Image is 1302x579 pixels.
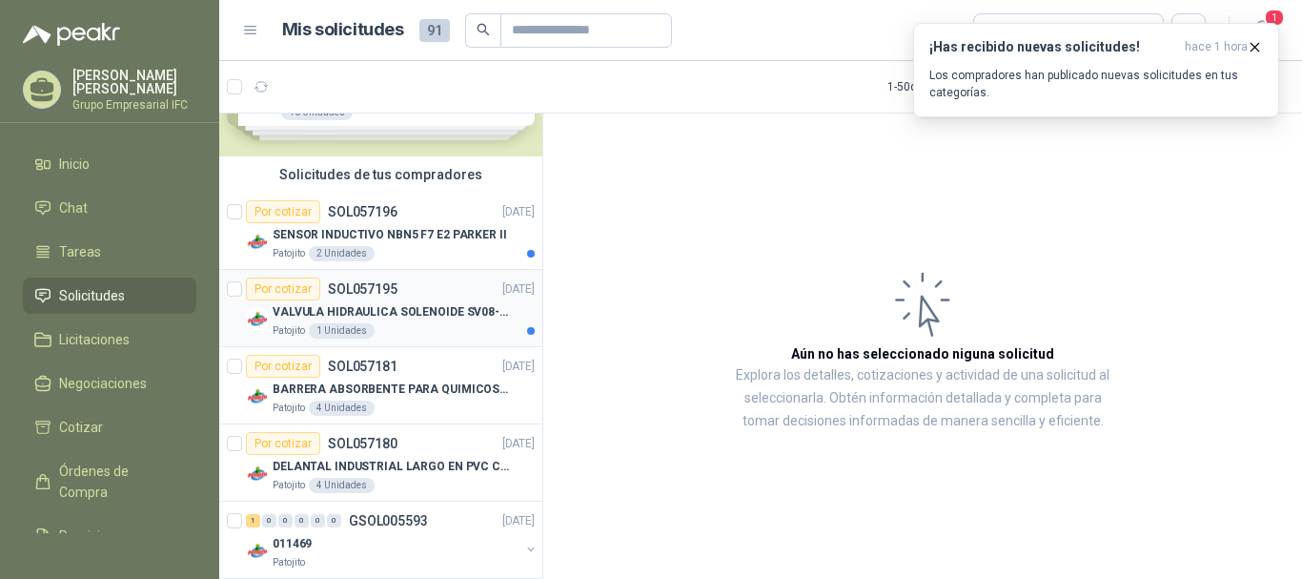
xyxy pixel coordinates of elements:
[273,458,510,476] p: DELANTAL INDUSTRIAL LARGO EN PVC COLOR AMARILLO
[309,246,375,261] div: 2 Unidades
[262,514,276,527] div: 0
[913,23,1279,117] button: ¡Has recibido nuevas solicitudes!hace 1 hora Los compradores han publicado nuevas solicitudes en ...
[929,39,1177,55] h3: ¡Has recibido nuevas solicitudes!
[734,364,1111,433] p: Explora los detalles, cotizaciones y actividad de una solicitud al seleccionarla. Obtén informaci...
[219,270,542,347] a: Por cotizarSOL057195[DATE] Company LogoVALVULA HIDRAULICA SOLENOIDE SV08-20Patojito1 Unidades
[23,409,196,445] a: Cotizar
[59,197,88,218] span: Chat
[246,355,320,378] div: Por cotizar
[282,16,404,44] h1: Mis solicitudes
[328,282,397,296] p: SOL057195
[246,231,269,254] img: Company Logo
[273,303,510,321] p: VALVULA HIDRAULICA SOLENOIDE SV08-20
[309,478,375,493] div: 4 Unidades
[246,308,269,331] img: Company Logo
[246,432,320,455] div: Por cotizar
[1185,39,1248,55] span: hace 1 hora
[502,512,535,530] p: [DATE]
[219,193,542,270] a: Por cotizarSOL057196[DATE] Company LogoSENSOR INDUCTIVO NBN5 F7 E2 PARKER IIPatojito2 Unidades
[309,401,375,416] div: 4 Unidades
[273,226,507,244] p: SENSOR INDUCTIVO NBN5 F7 E2 PARKER II
[273,323,305,339] p: Patojito
[273,246,305,261] p: Patojito
[23,146,196,182] a: Inicio
[246,514,260,527] div: 1
[419,19,450,42] span: 91
[477,23,490,36] span: search
[502,203,535,221] p: [DATE]
[295,514,309,527] div: 0
[246,509,539,570] a: 1 0 0 0 0 0 GSOL005593[DATE] Company Logo011469Patojito
[246,385,269,408] img: Company Logo
[887,72,998,102] div: 1 - 50 de 69
[791,343,1054,364] h3: Aún no has seleccionado niguna solicitud
[246,278,320,300] div: Por cotizar
[23,190,196,226] a: Chat
[23,321,196,358] a: Licitaciones
[219,156,542,193] div: Solicitudes de tus compradores
[273,401,305,416] p: Patojito
[59,526,130,547] span: Remisiones
[273,535,312,553] p: 011469
[502,280,535,299] p: [DATE]
[246,463,269,486] img: Company Logo
[59,373,147,394] span: Negociaciones
[59,241,101,262] span: Tareas
[502,435,535,453] p: [DATE]
[328,360,397,373] p: SOL057181
[502,358,535,376] p: [DATE]
[219,424,542,502] a: Por cotizarSOL057180[DATE] Company LogoDELANTAL INDUSTRIAL LARGO EN PVC COLOR AMARILLOPatojito4 U...
[273,478,305,493] p: Patojito
[273,555,305,570] p: Patojito
[327,514,341,527] div: 0
[59,417,103,438] span: Cotizar
[309,323,375,339] div: 1 Unidades
[59,461,178,503] span: Órdenes de Compra
[59,329,130,350] span: Licitaciones
[311,514,325,527] div: 0
[929,67,1263,101] p: Los compradores han publicado nuevas solicitudes en tus categorías.
[23,23,120,46] img: Logo peakr
[23,278,196,314] a: Solicitudes
[72,99,196,111] p: Grupo Empresarial IFC
[1245,13,1279,48] button: 1
[246,540,269,563] img: Company Logo
[986,20,1026,41] div: Todas
[59,154,90,175] span: Inicio
[278,514,293,527] div: 0
[219,347,542,424] a: Por cotizarSOL057181[DATE] Company LogoBARRERA ABSORBENTE PARA QUIMICOS (DERRAME DE HIPOCLORITO)P...
[1264,9,1285,27] span: 1
[246,200,320,223] div: Por cotizar
[23,453,196,510] a: Órdenes de Compra
[273,381,510,399] p: BARRERA ABSORBENTE PARA QUIMICOS (DERRAME DE HIPOCLORITO)
[328,437,397,450] p: SOL057180
[349,514,428,527] p: GSOL005593
[23,365,196,402] a: Negociaciones
[23,518,196,554] a: Remisiones
[59,285,125,306] span: Solicitudes
[72,69,196,95] p: [PERSON_NAME] [PERSON_NAME]
[328,205,397,218] p: SOL057196
[23,234,196,270] a: Tareas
